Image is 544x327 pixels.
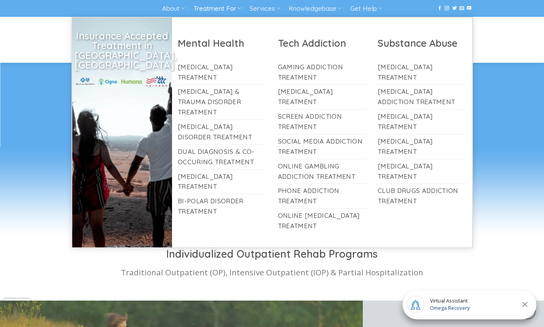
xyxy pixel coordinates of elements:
[437,6,442,11] a: Follow on Facebook
[278,60,367,85] a: Gaming Addiction Treatment
[75,31,169,70] h2: Insurance Accepted Treatment in [GEOGRAPHIC_DATA], [GEOGRAPHIC_DATA]
[178,170,266,194] a: [MEDICAL_DATA] Treatment
[71,266,473,279] p: Traditional Outpatient (OP), Intensive Outpatient (IOP) & Partial Hospitalization
[4,299,31,322] iframe: reCAPTCHA
[278,110,367,134] a: Screen Addiction Treatment
[278,209,367,233] a: Online [MEDICAL_DATA] Treatment
[378,37,466,49] h2: Substance Abuse
[378,134,466,159] a: [MEDICAL_DATA] Treatment
[178,194,266,219] a: Bi-Polar Disorder Treatment
[278,134,367,159] a: Social Media Addiction Treatment
[378,110,466,134] a: [MEDICAL_DATA] Treatment
[193,2,241,16] a: Treatment For
[178,85,266,119] a: [MEDICAL_DATA] & Trauma Disorder Treatment
[278,184,367,208] a: Phone Addiction Treatment
[278,37,367,49] h2: Tech Addiction
[178,60,266,85] a: [MEDICAL_DATA] Treatment
[250,2,280,16] a: Services
[378,85,466,109] a: [MEDICAL_DATA] Addiction Treatment
[445,6,449,11] a: Follow on Instagram
[289,2,341,16] a: Knowledgebase
[378,184,466,208] a: Club Drugs Addiction Treatment
[71,247,473,261] h1: Individualized Outpatient Rehab Programs
[178,145,266,169] a: Dual Diagnosis & Co-Occuring Treatment
[460,6,464,11] a: Send us an email
[378,159,466,184] a: [MEDICAL_DATA] Treatment
[452,6,457,11] a: Follow on Twitter
[467,6,471,11] a: Follow on YouTube
[162,2,185,16] a: About
[350,2,382,16] a: Get Help
[278,85,367,109] a: [MEDICAL_DATA] Treatment
[378,60,466,85] a: [MEDICAL_DATA] Treatment
[178,120,266,144] a: [MEDICAL_DATA] Disorder Treatment
[178,37,266,49] h2: Mental Health
[278,159,367,184] a: Online Gambling Addiction Treatment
